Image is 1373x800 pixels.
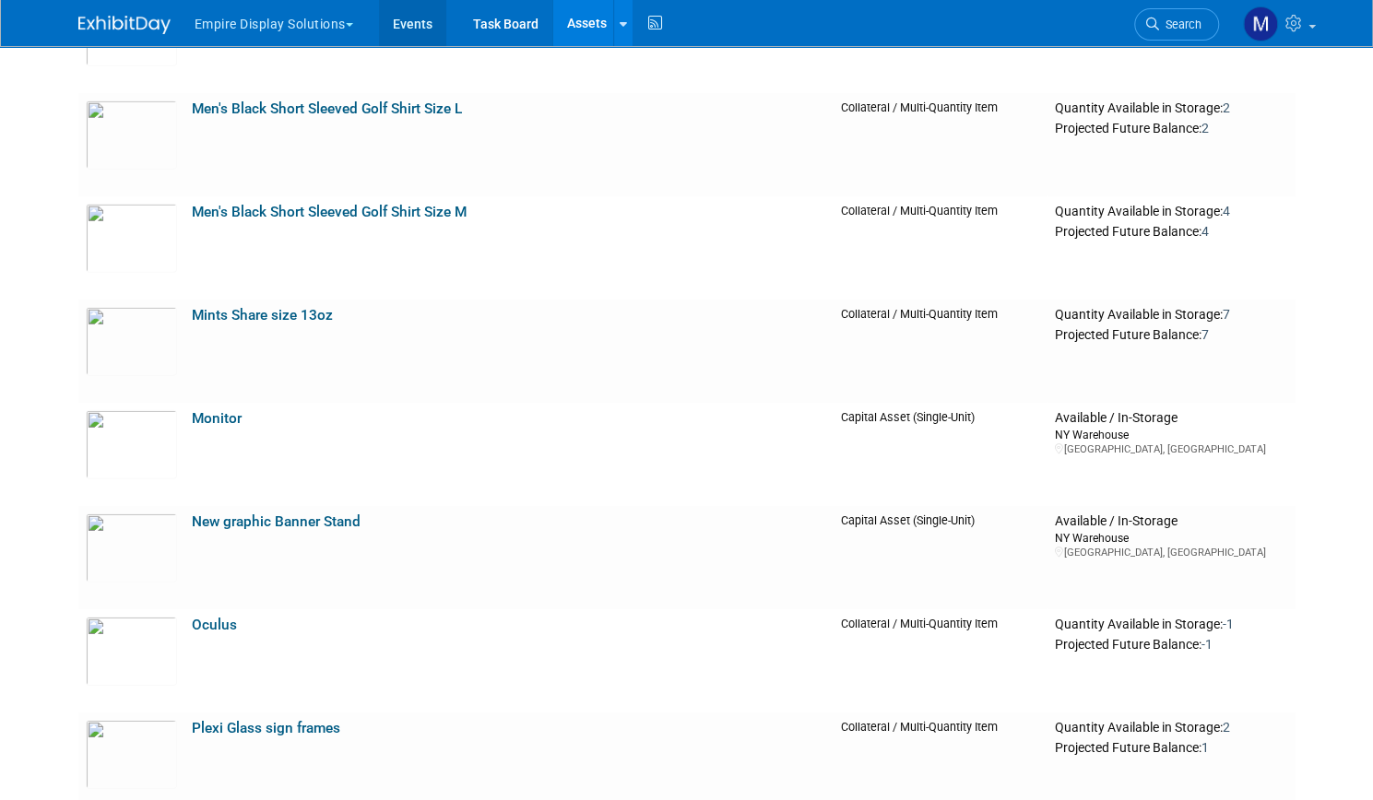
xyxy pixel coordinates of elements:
[834,93,1047,196] td: Collateral / Multi-Quantity Item
[192,307,333,324] a: Mints Share size 13oz
[834,196,1047,300] td: Collateral / Multi-Quantity Item
[1054,546,1287,559] div: [GEOGRAPHIC_DATA], [GEOGRAPHIC_DATA]
[1159,18,1201,31] span: Search
[1054,530,1287,546] div: NY Warehouse
[1222,720,1229,735] span: 2
[1243,6,1278,41] img: Matt h
[1054,117,1287,137] div: Projected Future Balance:
[834,506,1047,609] td: Capital Asset (Single-Unit)
[1201,327,1208,342] span: 7
[192,100,462,117] a: Men's Black Short Sleeved Golf Shirt Size L
[1222,100,1229,115] span: 2
[192,410,242,427] a: Monitor
[192,617,237,633] a: Oculus
[1054,324,1287,344] div: Projected Future Balance:
[1054,410,1287,427] div: Available / In-Storage
[1054,513,1287,530] div: Available / In-Storage
[1054,442,1287,456] div: [GEOGRAPHIC_DATA], [GEOGRAPHIC_DATA]
[1222,307,1229,322] span: 7
[1054,307,1287,324] div: Quantity Available in Storage:
[1054,617,1287,633] div: Quantity Available in Storage:
[78,16,171,34] img: ExhibitDay
[1054,427,1287,442] div: NY Warehouse
[1054,220,1287,241] div: Projected Future Balance:
[1201,224,1208,239] span: 4
[834,403,1047,506] td: Capital Asset (Single-Unit)
[1054,720,1287,736] div: Quantity Available in Storage:
[192,204,467,220] a: Men's Black Short Sleeved Golf Shirt Size M
[834,609,1047,712] td: Collateral / Multi-Quantity Item
[1054,633,1287,653] div: Projected Future Balance:
[1201,637,1212,652] span: -1
[1201,121,1208,135] span: 2
[1054,204,1287,220] div: Quantity Available in Storage:
[1054,736,1287,757] div: Projected Future Balance:
[834,300,1047,403] td: Collateral / Multi-Quantity Item
[1222,617,1233,631] span: -1
[1134,8,1219,41] a: Search
[1222,204,1229,218] span: 4
[1201,740,1208,755] span: 1
[192,513,361,530] a: New graphic Banner Stand
[1054,100,1287,117] div: Quantity Available in Storage:
[192,720,340,736] a: Plexi Glass sign frames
